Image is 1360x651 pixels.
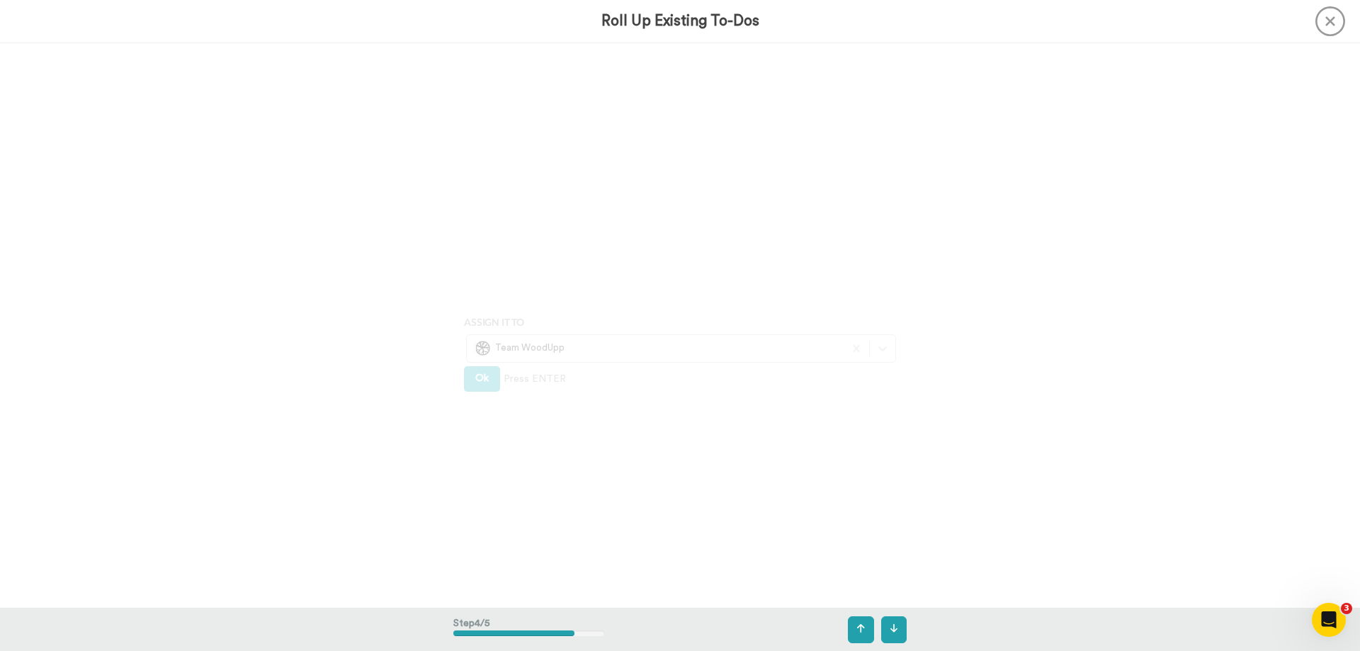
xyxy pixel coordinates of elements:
span: Press ENTER [504,372,566,386]
h3: Roll Up Existing To-Dos [601,13,759,29]
h4: Assign It To [464,317,896,327]
button: Ok [464,366,500,392]
iframe: Intercom live chat [1312,603,1346,637]
span: Ok [475,373,489,383]
div: Step 4 / 5 [453,609,604,650]
img: 14476569-b8bd-44a0-9b35-bd1336bd6286-1620733706.jpg [474,339,492,357]
span: 3 [1341,603,1352,614]
div: Team WoodUpp [474,339,837,357]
